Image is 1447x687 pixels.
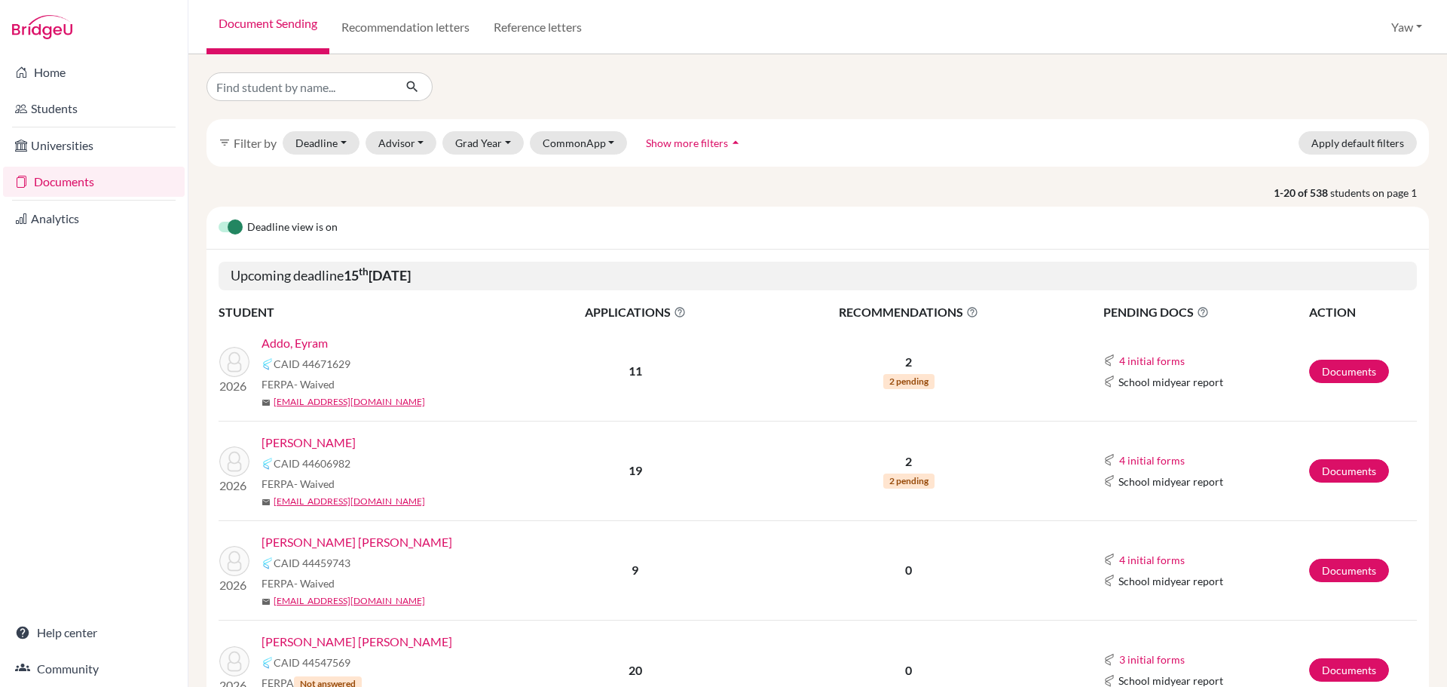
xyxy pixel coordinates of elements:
[1309,559,1389,582] a: Documents
[262,334,328,352] a: Addo, Eyram
[274,655,350,670] span: CAID 44547569
[1103,454,1115,466] img: Common App logo
[1308,302,1417,322] th: ACTION
[219,446,249,477] img: JEBEILE ASANTE, JAD
[262,557,274,569] img: Common App logo
[366,131,437,155] button: Advisor
[219,477,249,495] p: 2026
[3,57,185,87] a: Home
[234,136,277,150] span: Filter by
[274,395,425,409] a: [EMAIL_ADDRESS][DOMAIN_NAME]
[262,376,335,392] span: FERPA
[262,476,335,492] span: FERPA
[274,455,350,471] span: CAID 44606982
[12,15,72,39] img: Bridge-U
[1309,459,1389,483] a: Documents
[1103,575,1115,587] img: Common App logo
[1103,475,1115,487] img: Common App logo
[883,374,935,389] span: 2 pending
[344,267,411,284] b: 15 [DATE]
[530,131,628,155] button: CommonApp
[219,377,249,395] p: 2026
[219,546,249,576] img: Lasisi, Nana Kofi Boahen
[219,646,249,676] img: Sampong, Nana Kwabena Ofosu
[1309,658,1389,682] a: Documents
[1274,185,1330,201] strong: 1-20 of 538
[262,657,274,669] img: Common App logo
[629,363,642,378] b: 11
[632,563,638,577] b: 9
[646,136,728,149] span: Show more filters
[629,663,642,677] b: 20
[3,618,185,648] a: Help center
[262,597,271,606] span: mail
[274,555,350,571] span: CAID 44459743
[1299,131,1417,155] button: Apply default filters
[1103,654,1115,666] img: Common App logo
[219,302,520,322] th: STUDENT
[1330,185,1429,201] span: students on page 1
[3,204,185,234] a: Analytics
[751,452,1066,471] p: 2
[274,356,350,372] span: CAID 44671629
[1103,554,1115,566] img: Common App logo
[206,72,393,101] input: Find student by name...
[1309,360,1389,383] a: Documents
[219,262,1417,290] h5: Upcoming deadline
[262,434,356,452] a: [PERSON_NAME]
[1118,573,1223,589] span: School midyear report
[751,561,1066,579] p: 0
[294,577,335,590] span: - Waived
[1103,675,1115,687] img: Common App logo
[247,219,338,237] span: Deadline view is on
[262,358,274,370] img: Common App logo
[1118,651,1185,668] button: 3 initial forms
[219,576,249,594] p: 2026
[294,477,335,490] span: - Waived
[1384,13,1429,41] button: Yaw
[283,131,359,155] button: Deadline
[262,458,274,470] img: Common App logo
[262,533,452,551] a: [PERSON_NAME] [PERSON_NAME]
[219,136,231,149] i: filter_list
[1118,452,1185,469] button: 4 initial forms
[751,303,1066,321] span: RECOMMENDATIONS
[521,303,750,321] span: APPLICATIONS
[3,654,185,684] a: Community
[883,474,935,489] span: 2 pending
[633,131,756,155] button: Show more filtersarrow_drop_up
[359,265,369,278] sup: th
[274,495,425,508] a: [EMAIL_ADDRESS][DOMAIN_NAME]
[1118,374,1223,390] span: School midyear report
[274,594,425,608] a: [EMAIL_ADDRESS][DOMAIN_NAME]
[751,353,1066,371] p: 2
[1103,354,1115,367] img: Common App logo
[262,575,335,591] span: FERPA
[3,130,185,161] a: Universities
[1118,474,1223,489] span: School midyear report
[1118,352,1185,370] button: 4 initial forms
[1118,551,1185,569] button: 4 initial forms
[629,463,642,477] b: 19
[262,633,452,651] a: [PERSON_NAME] [PERSON_NAME]
[219,347,249,377] img: Addo, Eyram
[262,498,271,507] span: mail
[751,661,1066,679] p: 0
[3,94,185,124] a: Students
[728,135,743,150] i: arrow_drop_up
[1103,376,1115,388] img: Common App logo
[442,131,524,155] button: Grad Year
[262,398,271,407] span: mail
[3,167,185,197] a: Documents
[294,378,335,391] span: - Waived
[1103,303,1308,321] span: PENDING DOCS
